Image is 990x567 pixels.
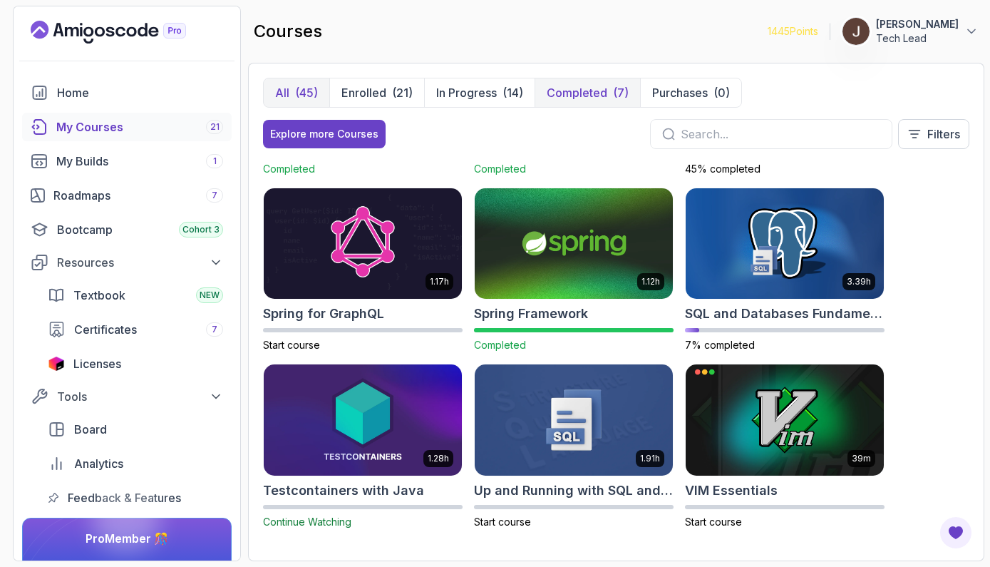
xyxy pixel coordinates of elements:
[57,254,223,271] div: Resources
[53,187,223,204] div: Roadmaps
[436,84,497,101] p: In Progress
[685,163,760,175] span: 45% completed
[681,126,880,143] input: Search...
[842,17,979,46] button: user profile image[PERSON_NAME]Tech Lead
[22,250,232,275] button: Resources
[685,481,778,501] h2: VIM Essentials
[212,324,217,335] span: 7
[39,281,232,310] a: textbook
[475,364,673,476] img: Up and Running with SQL and Databases card
[652,84,708,101] p: Purchases
[535,78,640,107] button: Completed(7)
[428,453,449,464] p: 1.28h
[74,321,137,338] span: Certificates
[73,287,125,304] span: Textbook
[685,516,742,528] span: Start course
[56,153,223,170] div: My Builds
[264,188,462,300] img: Spring for GraphQL card
[39,349,232,378] a: licenses
[430,276,449,287] p: 1.17h
[57,84,223,101] div: Home
[263,304,384,324] h2: Spring for GraphQL
[876,31,959,46] p: Tech Lead
[56,118,223,136] div: My Courses
[57,221,223,238] div: Bootcamp
[263,481,424,501] h2: Testcontainers with Java
[613,84,629,101] div: (7)
[39,449,232,478] a: analytics
[474,304,588,324] h2: Spring Framework
[74,455,123,472] span: Analytics
[263,364,463,529] a: Testcontainers with Java card1.28hTestcontainers with JavaContinue Watching
[39,315,232,344] a: certificates
[898,119,969,149] button: Filters
[768,24,818,39] p: 1445 Points
[22,384,232,409] button: Tools
[502,84,523,101] div: (14)
[74,421,107,438] span: Board
[685,304,885,324] h2: SQL and Databases Fundamentals
[685,339,755,351] span: 7% completed
[22,215,232,244] a: bootcamp
[474,163,526,175] span: Completed
[263,339,320,351] span: Start course
[22,181,232,210] a: roadmaps
[22,147,232,175] a: builds
[213,155,217,167] span: 1
[927,126,960,143] p: Filters
[474,516,531,528] span: Start course
[640,78,741,107] button: Purchases(0)
[263,120,386,148] button: Explore more Courses
[200,290,220,301] span: NEW
[263,516,351,528] span: Continue Watching
[847,276,871,287] p: 3.39h
[939,516,973,550] button: Open Feedback Button
[329,78,424,107] button: Enrolled(21)
[31,21,219,44] a: Landing page
[686,364,884,476] img: VIM Essentials card
[263,163,315,175] span: Completed
[685,188,885,353] a: SQL and Databases Fundamentals card3.39hSQL and Databases Fundamentals7% completed
[39,484,232,512] a: feedback
[182,224,220,235] span: Cohort 3
[48,357,65,371] img: jetbrains icon
[474,188,674,353] a: Spring Framework card1.12hSpring FrameworkCompleted
[22,78,232,107] a: home
[264,364,462,476] img: Testcontainers with Java card
[295,84,318,101] div: (45)
[210,121,220,133] span: 21
[341,84,386,101] p: Enrolled
[713,84,730,101] div: (0)
[212,190,217,201] span: 7
[275,84,289,101] p: All
[852,453,871,464] p: 39m
[39,415,232,444] a: board
[22,113,232,141] a: courses
[475,188,673,300] img: Spring Framework card
[68,489,181,506] span: Feedback & Features
[686,188,884,300] img: SQL and Databases Fundamentals card
[547,84,607,101] p: Completed
[876,17,959,31] p: [PERSON_NAME]
[641,276,660,287] p: 1.12h
[474,339,526,351] span: Completed
[474,481,674,501] h2: Up and Running with SQL and Databases
[270,127,378,141] div: Explore more Courses
[392,84,413,101] div: (21)
[424,78,535,107] button: In Progress(14)
[640,453,660,464] p: 1.91h
[57,388,223,405] div: Tools
[842,18,870,45] img: user profile image
[254,20,322,43] h2: courses
[264,78,329,107] button: All(45)
[73,355,121,372] span: Licenses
